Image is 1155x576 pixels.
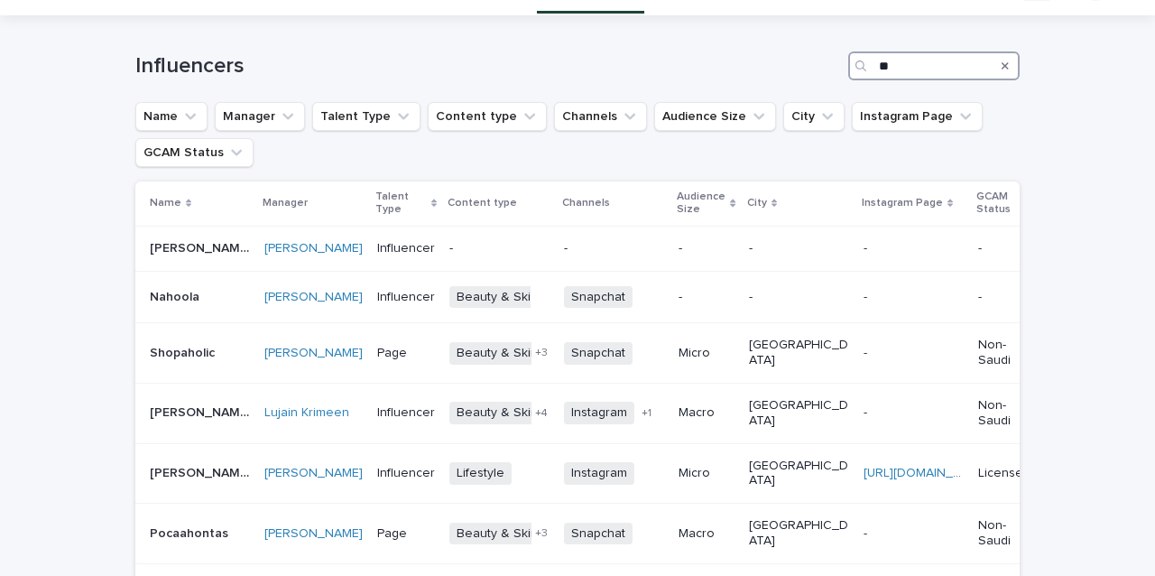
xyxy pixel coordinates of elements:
p: City [747,193,767,213]
p: Audience Size [677,187,725,220]
p: Shaikhah Hamad [150,462,254,481]
button: Talent Type [312,102,420,131]
a: [PERSON_NAME] [264,241,363,256]
button: Manager [215,102,305,131]
p: - [864,342,871,361]
p: Influencer [377,466,435,481]
button: Content type [428,102,547,131]
p: - [864,286,871,305]
p: [GEOGRAPHIC_DATA] [749,338,849,368]
span: Beauty & Skincare [449,402,571,424]
p: Licensed [978,466,1030,481]
p: Channels [562,193,610,213]
a: [PERSON_NAME] [264,290,363,305]
p: Instagram Page [862,193,943,213]
p: GCAM Status [976,187,1021,220]
span: Lifestyle [449,462,512,485]
p: [PERSON_NAME] [150,237,254,256]
span: Beauty & Skincare [449,286,571,309]
p: - [978,290,1030,305]
span: + 3 [535,348,548,358]
p: Non-Saudi [978,398,1030,429]
button: City [783,102,845,131]
p: Influencer [377,241,435,256]
p: [GEOGRAPHIC_DATA] [749,518,849,549]
p: - [978,241,1030,256]
p: - [749,241,849,256]
a: [PERSON_NAME] [264,346,363,361]
span: Instagram [564,462,634,485]
p: - [564,241,664,256]
p: [GEOGRAPHIC_DATA] [749,459,849,489]
p: Page [377,346,435,361]
tr: NahoolaNahoola [PERSON_NAME] InfluencerBeauty & SkincareSnapchat---- - [135,271,1059,323]
p: - [864,237,871,256]
tr: [PERSON_NAME][PERSON_NAME] [PERSON_NAME] InfluencerLifestyleInstagramMicro[GEOGRAPHIC_DATA][URL][... [135,443,1059,504]
p: [GEOGRAPHIC_DATA] [749,398,849,429]
p: - [864,523,871,542]
button: Name [135,102,208,131]
p: Manager [263,193,308,213]
tr: [PERSON_NAME][PERSON_NAME] [PERSON_NAME] Influencer------ - [135,226,1059,271]
p: Page [377,526,435,542]
p: Micro [679,466,734,481]
tr: PocaahontasPocaahontas [PERSON_NAME] PageBeauty & Skincare+3SnapchatMacro[GEOGRAPHIC_DATA]-- Non-... [135,504,1059,564]
h1: Influencers [135,53,841,79]
input: Search [848,51,1020,80]
p: Content type [448,193,517,213]
p: Macro [679,405,734,421]
p: [PERSON_NAME] [150,402,254,421]
p: Micro [679,346,734,361]
p: Macro [679,526,734,542]
p: Shopaholic [150,342,218,361]
tr: ShopaholicShopaholic [PERSON_NAME] PageBeauty & Skincare+3SnapchatMicro[GEOGRAPHIC_DATA]-- Non-Saudi [135,323,1059,384]
button: Instagram Page [852,102,983,131]
p: - [449,241,550,256]
button: Channels [554,102,647,131]
span: Instagram [564,402,634,424]
a: [PERSON_NAME] [264,526,363,542]
p: - [679,290,734,305]
span: Snapchat [564,523,633,545]
span: + 4 [535,408,548,419]
a: Lujain Krimeen [264,405,349,421]
p: Pocaahontas [150,523,232,542]
tr: [PERSON_NAME][PERSON_NAME] Lujain Krimeen InfluencerBeauty & Skincare+4Instagram+1Macro[GEOGRAPHI... [135,383,1059,443]
p: - [679,241,734,256]
p: Influencer [377,405,435,421]
span: Beauty & Skincare [449,523,571,545]
p: Talent Type [375,187,427,220]
span: Snapchat [564,342,633,365]
span: + 1 [642,408,651,419]
p: - [864,402,871,421]
span: Beauty & Skincare [449,342,571,365]
a: [PERSON_NAME] [264,466,363,481]
p: - [749,290,849,305]
p: Non-Saudi [978,338,1030,368]
span: Snapchat [564,286,633,309]
p: Non-Saudi [978,518,1030,549]
p: Nahoola [150,286,203,305]
a: [URL][DOMAIN_NAME] [864,467,991,479]
button: Audience Size [654,102,776,131]
p: Influencer [377,290,435,305]
span: + 3 [535,528,548,539]
p: Name [150,193,181,213]
button: GCAM Status [135,138,254,167]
